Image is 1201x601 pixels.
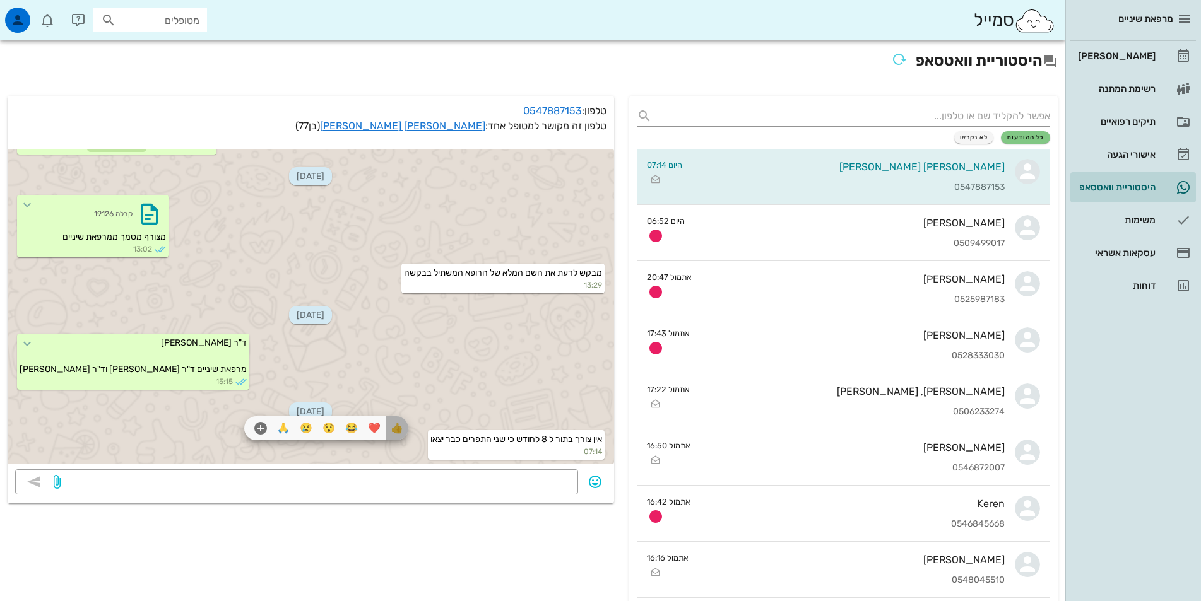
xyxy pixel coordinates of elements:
[960,134,988,141] span: לא נקראו
[647,327,690,339] small: אתמול 17:43
[1075,281,1156,291] div: דוחות
[1075,117,1156,127] div: תיקים רפואיים
[272,416,295,440] div: 🙏
[701,441,1005,453] div: [PERSON_NAME]
[1014,8,1055,33] img: SmileCloud logo
[15,119,606,134] p: טלפון זה מקושר למטופל אחד:
[295,416,317,440] div: 😢
[1007,134,1044,141] span: כל ההודעות
[1075,84,1156,94] div: רשימת המתנה
[430,434,602,445] span: אין צורך בתור ל 8 לחודש כי שני התפרים כבר יצאו
[15,103,606,119] p: טלפון:
[702,295,1005,305] div: 0525987183
[647,383,690,395] small: אתמול 17:22
[1070,41,1196,71] a: [PERSON_NAME]
[701,463,1005,474] div: 0546872007
[974,7,1055,34] div: סמייל
[404,279,602,291] small: 13:29
[700,351,1005,361] div: 0528333030
[1075,215,1156,225] div: משימות
[1070,74,1196,104] a: רשימת המתנה
[700,329,1005,341] div: [PERSON_NAME]
[695,217,1005,229] div: [PERSON_NAME]
[692,161,1005,173] div: [PERSON_NAME] [PERSON_NAME]
[94,209,133,219] div: קבלה 19126
[647,159,682,171] small: היום 07:14
[289,167,332,185] span: [DATE]
[700,407,1005,417] div: 0506233274
[700,385,1005,397] div: [PERSON_NAME], [PERSON_NAME]
[954,131,994,144] button: לא נקראו
[1075,51,1156,61] div: [PERSON_NAME]
[289,402,332,421] span: [DATE]
[695,238,1005,249] div: 0509499017
[1070,107,1196,137] a: תיקים רפואיים
[1070,238,1196,268] a: עסקאות אשראי
[692,182,1005,193] div: 0547887153
[133,243,152,255] span: 13:02
[1070,139,1196,170] a: אישורי הגעה
[1070,205,1196,235] a: משימות
[295,120,320,132] span: (בן )
[647,496,690,508] small: אתמול 16:42
[317,416,340,440] div: 😯
[340,416,363,440] div: 😂
[701,498,1005,510] div: Keren
[699,575,1005,586] div: 0548045510
[404,267,602,278] span: מבקש לדעת את השם המלא של הרופא המשתיל בבקשה
[702,273,1005,285] div: [PERSON_NAME]
[1118,13,1173,25] span: מרפאת שיניים
[1075,248,1156,258] div: עסקאות אשראי
[62,231,166,242] span: מצורף מסמך ממרפאת שיניים
[647,215,685,227] small: היום 06:52
[657,106,1050,126] input: אפשר להקליד שם או טלפון...
[430,446,602,457] small: 07:14
[523,105,582,117] a: 0547887153
[216,376,233,387] span: 15:15
[299,120,309,132] span: 77
[647,271,692,283] small: אתמול 20:47
[386,416,408,440] div: 👍
[8,48,1058,76] h2: היסטוריית וואטסאפ
[1070,172,1196,202] a: תגהיסטוריית וואטסאפ
[289,306,332,324] span: [DATE]
[37,10,45,18] span: תג
[699,554,1005,566] div: [PERSON_NAME]
[647,552,689,564] small: אתמול 16:16
[320,120,485,132] a: [PERSON_NAME] [PERSON_NAME]
[647,440,690,452] small: אתמול 16:50
[1070,271,1196,301] a: דוחות
[701,519,1005,530] div: 0546845668
[1075,182,1156,192] div: היסטוריית וואטסאפ
[1075,149,1156,160] div: אישורי הגעה
[363,416,386,440] div: ❤️
[1001,131,1050,144] button: כל ההודעות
